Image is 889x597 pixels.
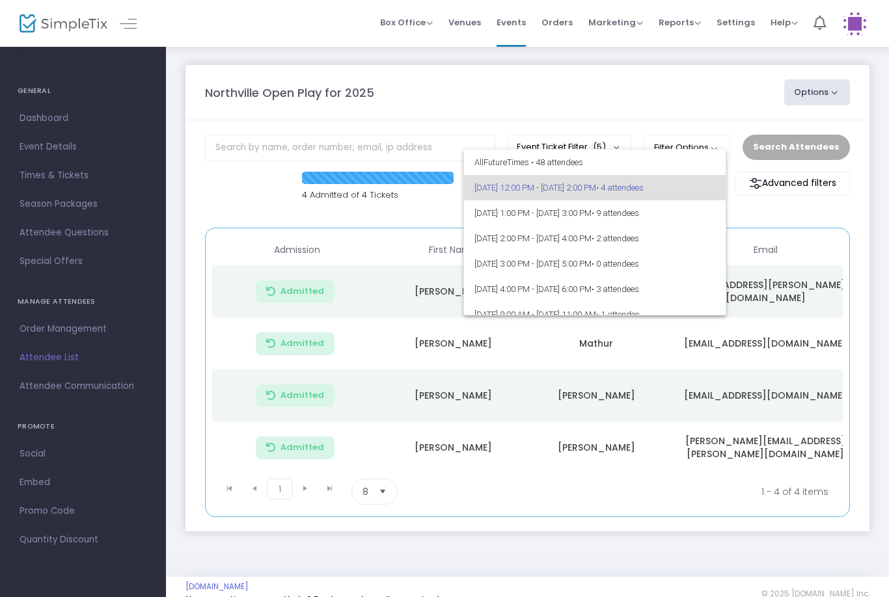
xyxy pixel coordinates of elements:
span: • 3 attendees [592,284,639,294]
span: [DATE] 1:00 PM - [DATE] 3:00 PM [474,200,716,226]
span: • 4 attendees [596,183,644,192]
span: [DATE] 12:00 PM - [DATE] 2:00 PM [474,175,716,200]
span: [DATE] 4:00 PM - [DATE] 6:00 PM [474,276,716,302]
span: • 1 attendee [596,310,639,319]
span: [DATE] 3:00 PM - [DATE] 5:00 PM [474,251,716,276]
span: • 2 attendees [592,233,639,243]
span: All Future Times • 48 attendees [474,150,716,175]
span: [DATE] 2:00 PM - [DATE] 4:00 PM [474,226,716,251]
span: • 0 attendees [592,259,639,269]
span: [DATE] 9:00 AM - [DATE] 11:00 AM [474,302,716,327]
span: • 9 attendees [592,208,639,218]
